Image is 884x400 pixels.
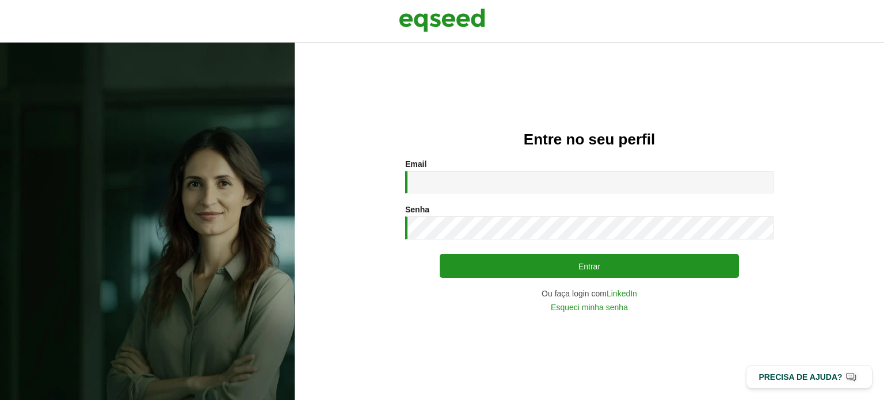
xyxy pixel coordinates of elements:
label: Email [405,160,426,168]
a: LinkedIn [607,289,637,298]
button: Entrar [440,254,739,278]
img: EqSeed Logo [399,6,485,35]
h2: Entre no seu perfil [318,131,861,148]
a: Esqueci minha senha [551,303,628,311]
label: Senha [405,205,429,214]
div: Ou faça login com [405,289,773,298]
